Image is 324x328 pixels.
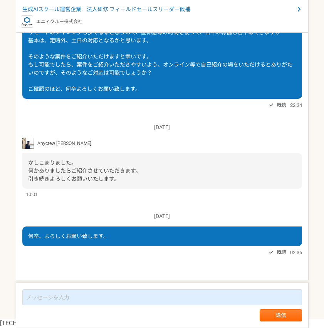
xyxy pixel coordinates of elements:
[290,102,302,109] span: 22:34
[22,123,302,132] p: [DATE]
[277,248,286,257] span: 既読
[26,191,38,198] span: 10:01
[37,140,91,147] span: Anycrew [PERSON_NAME]
[277,100,286,110] span: 既読
[36,18,82,25] p: エニィクルー株式会社
[28,5,292,92] span: [PERSON_NAME]様、ご返信いただきまして、誠にありがとうございます。 9月より新しい会社に転職となり、定時が9:00-17:45となります。 リモートのタイミングも多くなると思うので、...
[28,233,109,239] span: 何卒、よろしくお願い致します。
[28,160,141,182] span: かしこまりました。 何かありましたらご紹介させていただきます。 引き続きよろしくお願いいたします。
[22,5,294,13] span: 生成AIスクール運営企業 法人研修 フィールドセールスリーダー候補
[22,212,302,220] p: [DATE]
[290,249,302,256] span: 02:36
[22,138,34,149] img: tomoya_yamashita.jpeg
[21,15,33,28] img: logo_text_blue_01.png
[260,309,302,321] button: 送信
